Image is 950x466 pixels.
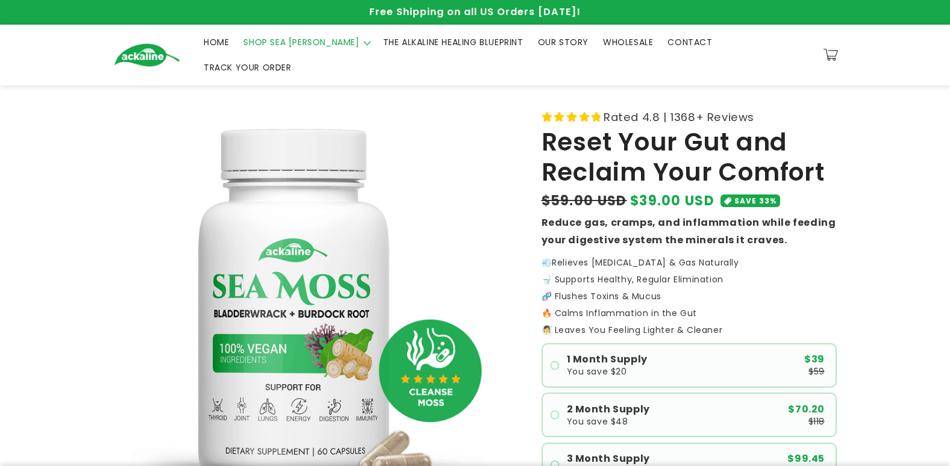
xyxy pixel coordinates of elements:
[542,127,837,188] h1: Reset Your Gut and Reclaim Your Comfort
[734,194,777,207] span: SAVE 33%
[567,367,627,376] span: You save $20
[204,62,292,73] span: TRACK YOUR ORDER
[114,43,180,67] img: Ackaline
[567,417,628,426] span: You save $48
[542,326,837,334] p: 🧖‍♀️ Leaves You Feeling Lighter & Cleaner
[383,37,523,48] span: THE ALKALINE HEALING BLUEPRINT
[542,258,837,317] p: Relieves [MEDICAL_DATA] & Gas Naturally 🚽 Supports Healthy, Regular Elimination 🧬 Flushes Toxins ...
[567,454,650,464] span: 3 Month Supply
[630,191,714,211] span: $39.00 USD
[542,216,836,247] strong: Reduce gas, cramps, and inflammation while feeding your digestive system the minerals it craves.
[660,30,719,55] a: CONTACT
[243,37,359,48] span: SHOP SEA [PERSON_NAME]
[369,5,581,19] span: Free Shipping on all US Orders [DATE]!
[196,55,299,80] a: TRACK YOUR ORDER
[567,405,650,414] span: 2 Month Supply
[542,191,627,211] s: $59.00 USD
[596,30,660,55] a: WHOLESALE
[542,256,552,269] strong: 💨
[196,30,236,55] a: HOME
[376,30,531,55] a: THE ALKALINE HEALING BLUEPRINT
[788,405,825,414] span: $70.20
[538,37,589,48] span: OUR STORY
[236,30,375,55] summary: SHOP SEA [PERSON_NAME]
[667,37,712,48] span: CONTACT
[804,355,825,364] span: $39
[604,107,754,127] span: Rated 4.8 | 1368+ Reviews
[204,37,229,48] span: HOME
[531,30,596,55] a: OUR STORY
[603,37,653,48] span: WHOLESALE
[808,417,825,426] span: $118
[808,367,825,376] span: $59
[787,454,825,464] span: $99.45
[567,355,648,364] span: 1 Month Supply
